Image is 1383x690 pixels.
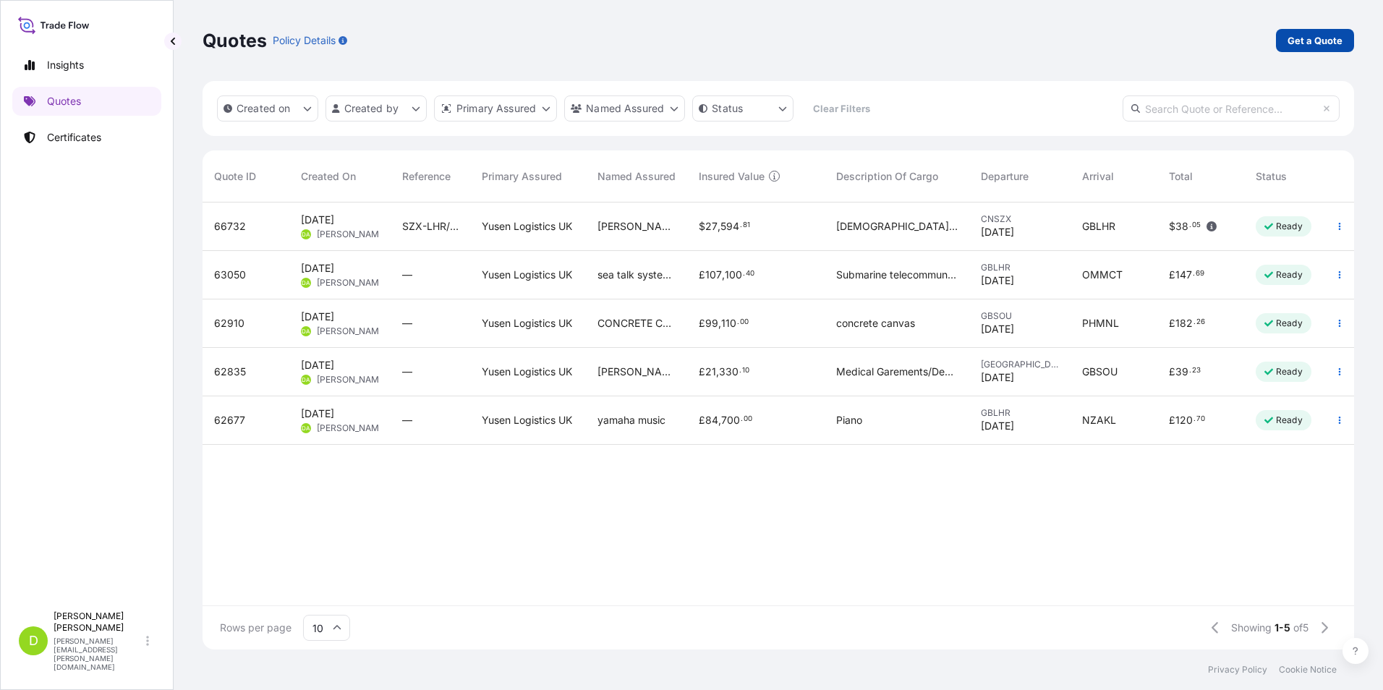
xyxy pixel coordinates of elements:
[1169,318,1175,328] span: £
[317,422,387,434] span: [PERSON_NAME]
[1293,621,1308,635] span: of 5
[597,219,676,234] span: [PERSON_NAME] Ltd
[1175,415,1193,425] span: 120
[1175,221,1188,231] span: 38
[302,372,310,387] span: DA
[237,101,291,116] p: Created on
[743,271,745,276] span: .
[301,213,334,227] span: [DATE]
[482,169,562,184] span: Primary Assured
[1175,367,1188,377] span: 39
[981,407,1059,419] span: GBLHR
[1288,33,1342,48] p: Get a Quote
[203,29,267,52] p: Quotes
[981,370,1014,385] span: [DATE]
[981,262,1059,273] span: GBLHR
[1169,270,1175,280] span: £
[1175,318,1193,328] span: 182
[981,225,1014,239] span: [DATE]
[54,610,143,634] p: [PERSON_NAME] [PERSON_NAME]
[214,365,246,379] span: 62835
[836,316,915,331] span: concrete canvas
[482,316,572,331] span: Yusen Logistics UK
[1169,415,1175,425] span: £
[434,95,557,122] button: distributor Filter options
[716,367,719,377] span: ,
[699,169,765,184] span: Insured Value
[301,310,334,324] span: [DATE]
[317,277,387,289] span: [PERSON_NAME]
[692,95,793,122] button: certificateStatus Filter options
[217,95,318,122] button: createdOn Filter options
[725,270,742,280] span: 100
[741,417,743,422] span: .
[1276,269,1303,281] p: Ready
[402,219,459,234] span: SZX-LHR/Q15439
[1192,368,1201,373] span: 23
[402,268,412,282] span: —
[740,223,742,228] span: .
[1208,664,1267,676] a: Privacy Policy
[836,219,958,234] span: [DEMOGRAPHIC_DATA] Clothing
[1082,169,1114,184] span: Arrival
[1275,621,1290,635] span: 1-5
[302,324,310,338] span: DA
[29,634,38,648] span: D
[586,101,664,116] p: Named Assured
[402,413,412,427] span: —
[1169,221,1175,231] span: $
[402,316,412,331] span: —
[597,316,676,331] span: CONCRETE CANVAS LTD
[47,58,84,72] p: Insights
[744,417,752,422] span: 00
[742,368,749,373] span: 10
[344,101,399,116] p: Created by
[718,318,721,328] span: ,
[220,621,292,635] span: Rows per page
[54,636,143,671] p: [PERSON_NAME][EMAIL_ADDRESS][PERSON_NAME][DOMAIN_NAME]
[564,95,685,122] button: cargoOwner Filter options
[705,318,718,328] span: 99
[301,261,334,276] span: [DATE]
[1082,268,1123,282] span: OMMCT
[214,169,256,184] span: Quote ID
[981,273,1014,288] span: [DATE]
[317,325,387,337] span: [PERSON_NAME]
[699,221,705,231] span: $
[1123,95,1340,122] input: Search Quote or Reference...
[981,213,1059,225] span: CNSZX
[47,94,81,108] p: Quotes
[718,221,720,231] span: ,
[1196,271,1204,276] span: 69
[12,87,161,116] a: Quotes
[302,227,310,242] span: DA
[325,95,427,122] button: createdBy Filter options
[720,221,739,231] span: 594
[981,419,1014,433] span: [DATE]
[402,365,412,379] span: —
[719,367,739,377] span: 330
[1082,316,1119,331] span: PHMNL
[214,268,246,282] span: 63050
[1196,417,1205,422] span: 70
[482,365,572,379] span: Yusen Logistics UK
[597,413,665,427] span: yamaha music
[1082,365,1118,379] span: GBSOU
[317,374,387,386] span: [PERSON_NAME]
[705,221,718,231] span: 27
[1256,169,1287,184] span: Status
[301,406,334,421] span: [DATE]
[699,415,705,425] span: £
[981,359,1059,370] span: [GEOGRAPHIC_DATA]
[705,367,716,377] span: 21
[1169,367,1175,377] span: £
[1193,417,1196,422] span: .
[1279,664,1337,676] p: Cookie Notice
[1231,621,1272,635] span: Showing
[597,365,676,379] span: [PERSON_NAME] South Ltd
[737,320,739,325] span: .
[482,219,572,234] span: Yusen Logistics UK
[12,51,161,80] a: Insights
[746,271,754,276] span: 40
